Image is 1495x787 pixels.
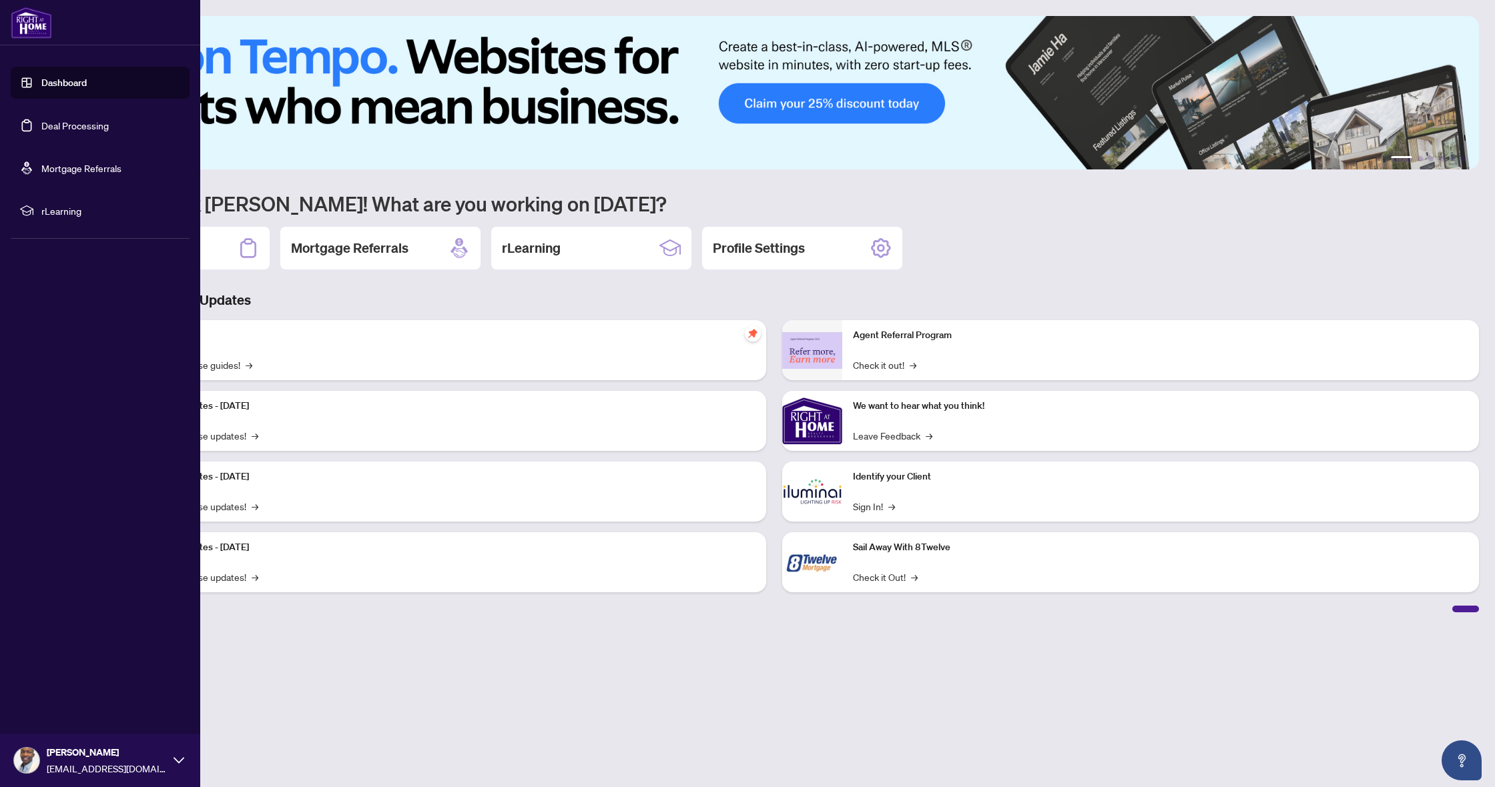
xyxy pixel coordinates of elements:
[1442,740,1482,780] button: Open asap
[41,119,109,131] a: Deal Processing
[853,428,932,443] a: Leave Feedback→
[47,761,167,776] span: [EMAIL_ADDRESS][DOMAIN_NAME]
[1418,156,1423,161] button: 2
[1439,156,1444,161] button: 4
[853,470,1468,484] p: Identify your Client
[41,77,87,89] a: Dashboard
[140,328,756,343] p: Self-Help
[140,540,756,555] p: Platform Updates - [DATE]
[47,745,167,760] span: [PERSON_NAME]
[291,239,408,257] h2: Mortgage Referrals
[69,291,1479,309] h3: Brokerage & Industry Updates
[853,328,1468,343] p: Agent Referral Program
[11,7,52,39] img: logo
[782,532,842,592] img: Sail Away With 8Twelve
[252,570,258,584] span: →
[1450,156,1455,161] button: 5
[1460,156,1466,161] button: 6
[782,391,842,451] img: We want to hear what you think!
[782,462,842,522] img: Identify your Client
[926,428,932,443] span: →
[41,203,180,218] span: rLearning
[1391,156,1412,161] button: 1
[252,428,258,443] span: →
[713,239,805,257] h2: Profile Settings
[41,162,121,174] a: Mortgage Referrals
[14,748,39,773] img: Profile Icon
[782,332,842,369] img: Agent Referral Program
[502,239,561,257] h2: rLearning
[1428,156,1434,161] button: 3
[853,570,918,584] a: Check it Out!→
[69,191,1479,216] h1: Welcome back [PERSON_NAME]! What are you working on [DATE]?
[853,357,916,372] a: Check it out!→
[246,357,252,372] span: →
[252,499,258,514] span: →
[69,16,1479,169] img: Slide 0
[140,470,756,484] p: Platform Updates - [DATE]
[853,540,1468,555] p: Sail Away With 8Twelve
[745,325,761,341] span: pushpin
[910,357,916,372] span: →
[853,399,1468,414] p: We want to hear what you think!
[911,570,918,584] span: →
[853,499,895,514] a: Sign In!→
[140,399,756,414] p: Platform Updates - [DATE]
[888,499,895,514] span: →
